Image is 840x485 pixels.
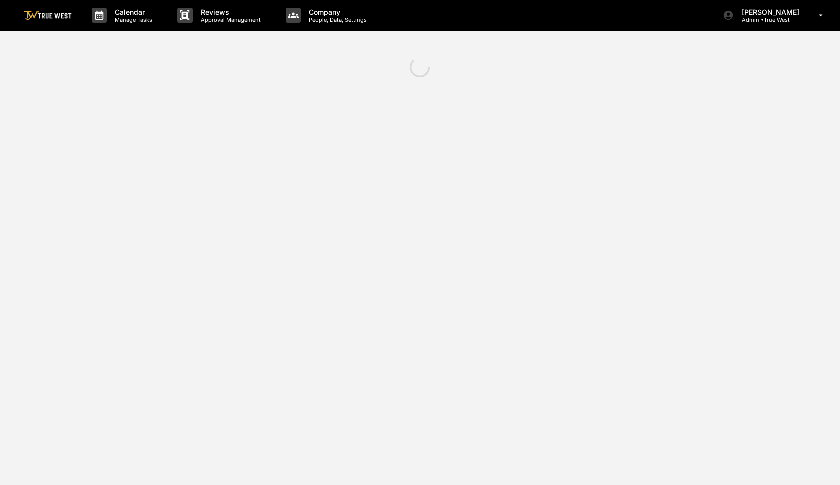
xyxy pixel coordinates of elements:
p: Manage Tasks [107,16,157,23]
p: Calendar [107,8,157,16]
p: [PERSON_NAME] [734,8,804,16]
p: People, Data, Settings [301,16,372,23]
img: logo [24,11,72,20]
p: Reviews [193,8,266,16]
p: Approval Management [193,16,266,23]
p: Admin • True West [734,16,804,23]
p: Company [301,8,372,16]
